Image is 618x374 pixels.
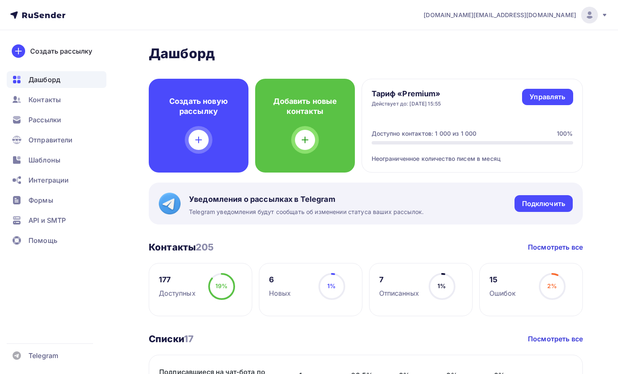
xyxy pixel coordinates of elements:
h3: Контакты [149,241,214,253]
h3: Списки [149,333,194,345]
span: Контакты [28,95,61,105]
span: API и SMTP [28,215,66,225]
div: Управлять [530,92,565,102]
h4: Создать новую рассылку [162,96,235,116]
div: 7 [379,275,419,285]
span: 19% [215,282,228,289]
div: Доступных [159,288,196,298]
span: Telegram уведомления будут сообщать об изменении статуса ваших рассылок. [189,208,424,216]
div: 100% [557,129,573,138]
div: Действует до: [DATE] 15:55 [372,101,441,107]
span: Помощь [28,235,57,245]
div: 15 [489,275,516,285]
h4: Тариф «Premium» [372,89,441,99]
span: Уведомления о рассылках в Telegram [189,194,424,204]
span: Рассылки [28,115,61,125]
a: Посмотреть все [528,242,583,252]
a: Контакты [7,91,106,108]
span: Формы [28,195,53,205]
span: [DOMAIN_NAME][EMAIL_ADDRESS][DOMAIN_NAME] [424,11,576,19]
div: Отписанных [379,288,419,298]
h2: Дашборд [149,45,583,62]
div: Подключить [522,199,565,209]
span: Отправители [28,135,73,145]
a: [DOMAIN_NAME][EMAIL_ADDRESS][DOMAIN_NAME] [424,7,608,23]
span: 1% [327,282,336,289]
h4: Добавить новые контакты [269,96,341,116]
span: 2% [547,282,557,289]
div: Новых [269,288,291,298]
div: Создать рассылку [30,46,92,56]
a: Формы [7,192,106,209]
span: Дашборд [28,75,60,85]
span: 17 [184,333,194,344]
div: 177 [159,275,196,285]
span: 205 [196,242,214,253]
a: Посмотреть все [528,334,583,344]
span: Telegram [28,351,58,361]
div: Доступно контактов: 1 000 из 1 000 [372,129,477,138]
a: Отправители [7,132,106,148]
div: 6 [269,275,291,285]
div: Ошибок [489,288,516,298]
span: Интеграции [28,175,69,185]
span: Шаблоны [28,155,60,165]
a: Шаблоны [7,152,106,168]
span: 1% [437,282,446,289]
a: Дашборд [7,71,106,88]
div: Неограниченное количество писем в месяц [372,144,573,163]
a: Рассылки [7,111,106,128]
